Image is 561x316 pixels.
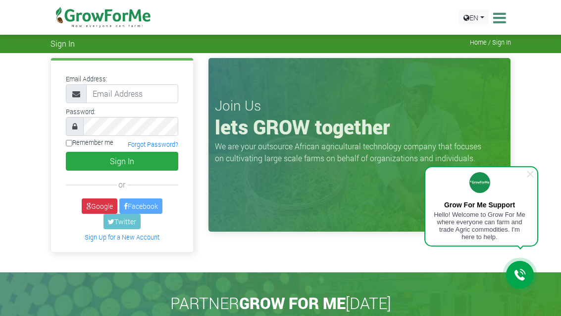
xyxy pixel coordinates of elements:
[433,201,526,209] div: Grow For Me Support
[215,97,504,114] h3: Join Us
[66,107,96,117] label: Password:
[128,140,178,148] a: Forgot Password?
[470,39,511,46] span: Home / Sign In
[85,233,159,241] a: Sign Up for a New Account
[51,39,75,48] span: Sign In
[66,138,113,147] label: Remember me
[239,292,346,314] span: GROW FOR ME
[66,179,179,190] div: or
[215,140,487,164] p: We are your outsource African agricultural technology company that focuses on cultivating large s...
[66,152,179,171] button: Sign In
[82,198,117,214] a: Google
[66,140,72,146] input: Remember me
[215,115,504,139] h1: lets GROW together
[459,10,489,25] a: EN
[86,84,179,103] input: Email Address
[433,211,526,241] div: Hello! Welcome to Grow For Me where everyone can farm and trade Agric commodities. I'm here to help.
[66,74,107,84] label: Email Address:
[54,294,507,313] h2: PARTNER [DATE]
